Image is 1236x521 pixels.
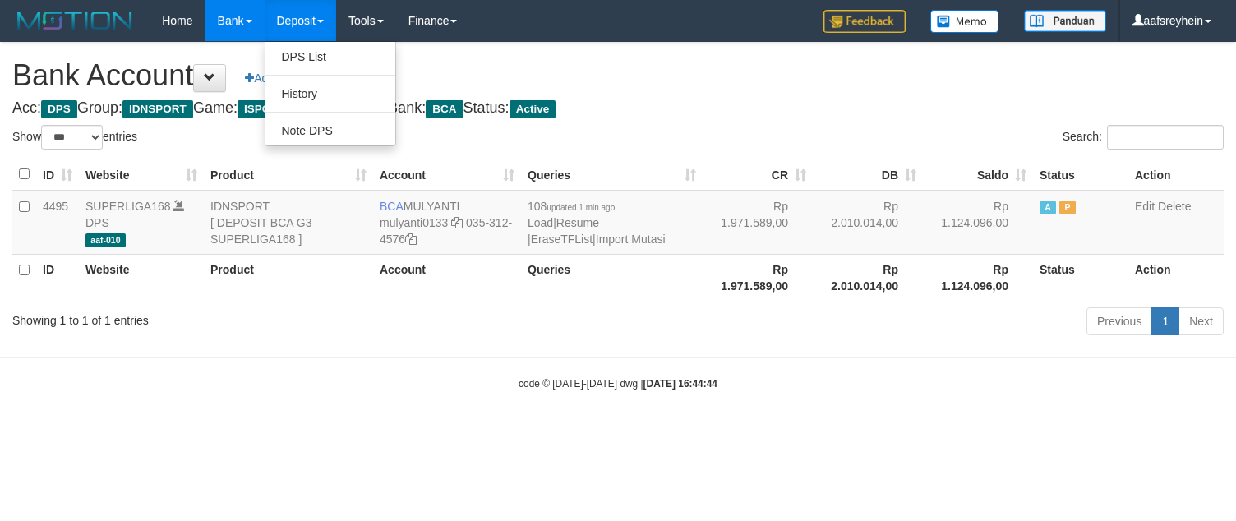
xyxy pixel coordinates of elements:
th: Account: activate to sort column ascending [373,159,521,191]
a: History [265,83,395,104]
span: | | | [528,200,666,246]
th: Saldo: activate to sort column ascending [923,159,1033,191]
td: Rp 2.010.014,00 [813,191,923,255]
select: Showentries [41,125,103,150]
a: Next [1178,307,1224,335]
a: DPS List [265,46,395,67]
th: ID: activate to sort column ascending [36,159,79,191]
th: Website [79,254,204,301]
span: Active [510,100,556,118]
span: BCA [426,100,463,118]
label: Search: [1063,125,1224,150]
span: updated 1 min ago [547,203,615,212]
span: ISPORT > SUPERLIGA168 [238,100,388,118]
th: Rp 2.010.014,00 [813,254,923,301]
th: Queries [521,254,703,301]
th: DB: activate to sort column ascending [813,159,923,191]
th: Website: activate to sort column ascending [79,159,204,191]
label: Show entries [12,125,137,150]
th: Account [373,254,521,301]
span: DPS [41,100,77,118]
th: Action [1128,254,1224,301]
h4: Acc: Group: Game: Bank: Status: [12,100,1224,117]
a: Import Mutasi [596,233,666,246]
th: CR: activate to sort column ascending [703,159,813,191]
th: Status [1033,159,1128,191]
a: Delete [1158,200,1191,213]
a: Note DPS [265,120,395,141]
a: Edit [1135,200,1155,213]
img: Button%20Memo.svg [930,10,999,33]
a: Load [528,216,553,229]
a: mulyanti0133 [380,216,448,229]
a: 1 [1151,307,1179,335]
strong: [DATE] 16:44:44 [643,378,717,390]
td: Rp 1.971.589,00 [703,191,813,255]
th: Product [204,254,373,301]
span: aaf-010 [85,233,126,247]
span: BCA [380,200,404,213]
input: Search: [1107,125,1224,150]
th: Status [1033,254,1128,301]
h1: Bank Account [12,59,1224,92]
span: 108 [528,200,615,213]
a: Copy 0353124576 to clipboard [405,233,417,246]
a: EraseTFList [531,233,593,246]
td: 4495 [36,191,79,255]
img: panduan.png [1024,10,1106,32]
a: SUPERLIGA168 [85,200,171,213]
span: Paused [1059,201,1076,214]
span: Active [1040,201,1056,214]
th: Rp 1.124.096,00 [923,254,1033,301]
a: Add Bank Account [234,64,358,92]
th: ID [36,254,79,301]
td: MULYANTI 035-312-4576 [373,191,521,255]
a: Resume [556,216,599,229]
img: MOTION_logo.png [12,8,137,33]
td: DPS [79,191,204,255]
th: Queries: activate to sort column ascending [521,159,703,191]
small: code © [DATE]-[DATE] dwg | [519,378,717,390]
img: Feedback.jpg [823,10,906,33]
div: Showing 1 to 1 of 1 entries [12,306,503,329]
th: Action [1128,159,1224,191]
a: Previous [1086,307,1152,335]
th: Rp 1.971.589,00 [703,254,813,301]
span: IDNSPORT [122,100,193,118]
a: Copy mulyanti0133 to clipboard [451,216,463,229]
th: Product: activate to sort column ascending [204,159,373,191]
td: Rp 1.124.096,00 [923,191,1033,255]
td: IDNSPORT [ DEPOSIT BCA G3 SUPERLIGA168 ] [204,191,373,255]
